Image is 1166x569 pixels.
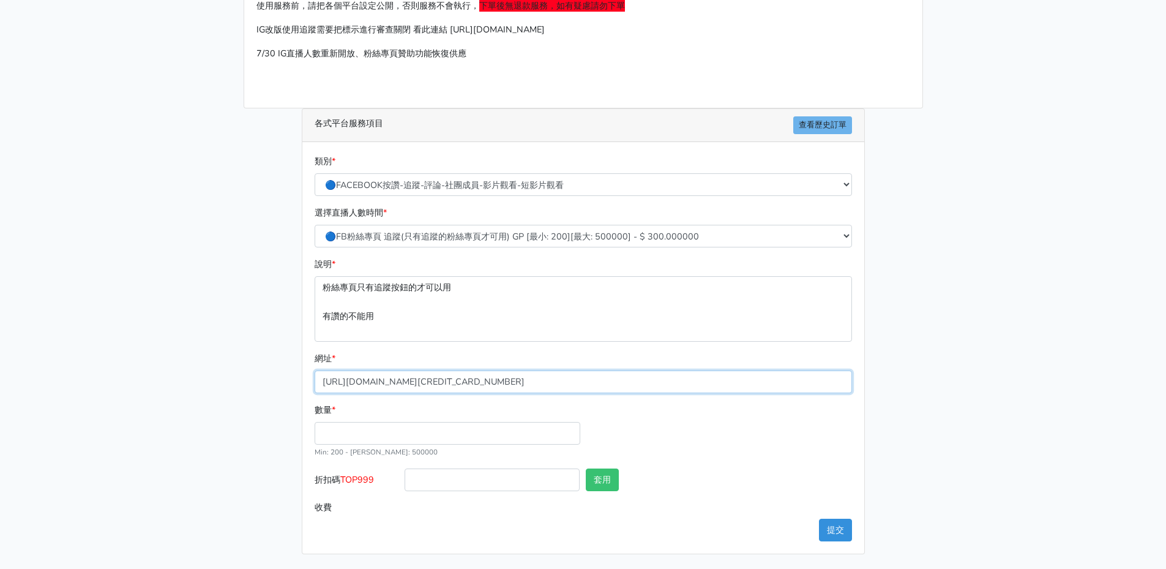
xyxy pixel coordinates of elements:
p: 粉絲專頁只有追蹤按鈕的才可以用 有讚的不能用 [315,276,852,341]
small: Min: 200 - [PERSON_NAME]: 500000 [315,447,438,457]
label: 折扣碼 [312,469,402,496]
label: 網址 [315,352,335,366]
label: 選擇直播人數時間 [315,206,387,220]
input: 這邊填入網址 [315,371,852,393]
label: 類別 [315,154,335,168]
button: 套用 [586,469,619,491]
p: 7/30 IG直播人數重新開放、粉絲專頁贊助功能恢復供應 [256,47,910,61]
a: 查看歷史訂單 [793,116,852,134]
label: 數量 [315,403,335,417]
span: TOP999 [340,473,374,486]
label: 收費 [312,496,402,519]
div: 各式平台服務項目 [302,109,864,142]
label: 說明 [315,257,335,271]
button: 提交 [819,519,852,541]
p: IG改版使用追蹤需要把標示進行審查關閉 看此連結 [URL][DOMAIN_NAME] [256,23,910,37]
